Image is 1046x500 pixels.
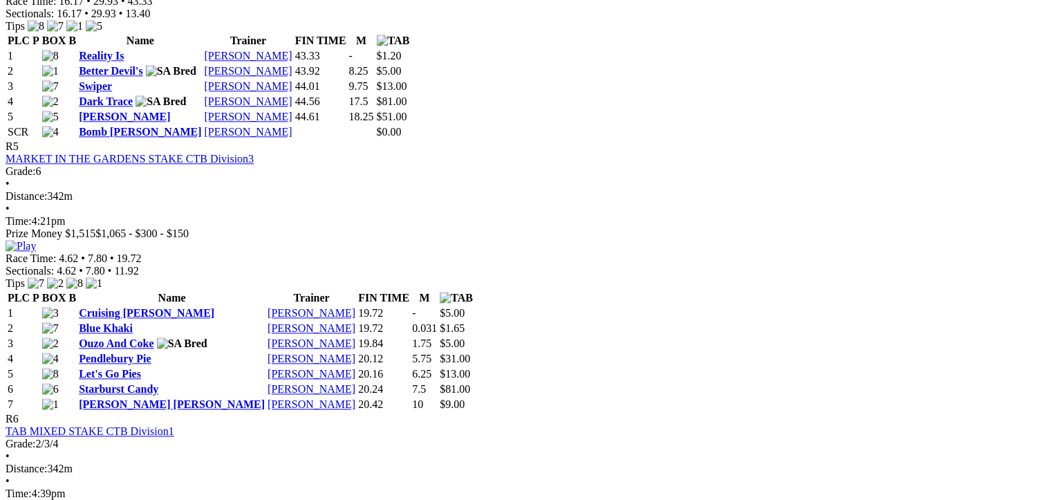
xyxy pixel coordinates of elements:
span: R5 [6,140,19,152]
a: Cruising [PERSON_NAME] [79,307,214,319]
div: Prize Money $1,515 [6,228,1040,240]
td: 5 [7,110,40,124]
span: 11.92 [114,265,138,277]
span: $5.00 [377,65,402,77]
text: 1.75 [412,337,431,349]
td: 7 [7,398,40,411]
a: Swiper [79,80,112,92]
a: [PERSON_NAME] [268,383,355,395]
span: B [68,292,76,304]
div: 4:39pm [6,488,1040,500]
td: 2 [7,322,40,335]
a: [PERSON_NAME] [204,50,292,62]
span: 13.40 [125,8,150,19]
span: $1,065 - $300 - $150 [95,228,189,239]
text: 17.5 [349,95,368,107]
span: $51.00 [377,111,407,122]
td: 19.72 [357,306,410,320]
img: 5 [42,111,59,123]
span: 16.17 [57,8,82,19]
text: 10 [412,398,423,410]
span: • [79,265,83,277]
img: SA Bred [157,337,207,350]
img: 5 [86,20,102,33]
img: TAB [377,35,410,47]
span: Sectionals: [6,8,54,19]
th: FIN TIME [357,291,410,305]
text: 6.25 [412,368,431,380]
td: 19.84 [357,337,410,351]
a: [PERSON_NAME] [268,398,355,410]
a: [PERSON_NAME] [268,322,355,334]
span: • [6,450,10,462]
text: 7.5 [412,383,426,395]
td: 19.72 [357,322,410,335]
span: • [6,203,10,214]
th: Trainer [203,34,292,48]
span: $9.00 [440,398,465,410]
span: Tips [6,20,25,32]
img: 7 [42,322,59,335]
a: [PERSON_NAME] [268,353,355,364]
th: M [411,291,438,305]
span: PLC [8,35,30,46]
td: 6 [7,382,40,396]
span: • [110,252,114,264]
a: Let's Go Pies [79,368,141,380]
img: 4 [42,126,59,138]
div: 4:21pm [6,215,1040,228]
img: 2 [42,95,59,108]
img: SA Bred [136,95,186,108]
span: PLC [8,292,30,304]
img: 6 [42,383,59,396]
img: 8 [28,20,44,33]
a: Bomb [PERSON_NAME] [79,126,201,138]
span: Distance: [6,463,47,474]
text: - [349,50,353,62]
div: 342m [6,190,1040,203]
span: Grade: [6,165,36,177]
span: B [68,35,76,46]
a: [PERSON_NAME] [204,126,292,138]
th: M [348,34,375,48]
img: 1 [86,277,102,290]
td: 20.12 [357,352,410,366]
text: 5.75 [412,353,431,364]
a: TAB MIXED STAKE CTB Division1 [6,425,174,437]
span: BOX [42,35,66,46]
span: Time: [6,488,32,499]
a: [PERSON_NAME] [PERSON_NAME] [79,398,265,410]
div: 2/3/4 [6,438,1040,450]
div: 342m [6,463,1040,475]
span: BOX [42,292,66,304]
span: $1.20 [377,50,402,62]
td: 20.24 [357,382,410,396]
img: SA Bred [146,65,196,77]
span: • [81,252,85,264]
img: 8 [66,277,83,290]
th: Name [78,34,202,48]
span: Sectionals: [6,265,54,277]
a: Blue Khaki [79,322,133,334]
img: 2 [42,337,59,350]
span: Race Time: [6,252,56,264]
a: Ouzo And Coke [79,337,153,349]
img: 7 [47,20,64,33]
td: 43.33 [295,49,347,63]
span: $13.00 [377,80,407,92]
span: • [119,8,123,19]
a: [PERSON_NAME] [204,95,292,107]
span: • [108,265,112,277]
span: $31.00 [440,353,470,364]
a: Reality Is [79,50,124,62]
td: 2 [7,64,40,78]
span: 7.80 [86,265,105,277]
span: P [32,292,39,304]
span: 7.80 [88,252,107,264]
th: Name [78,291,265,305]
span: Time: [6,215,32,227]
td: 5 [7,367,40,381]
td: 3 [7,80,40,93]
img: 7 [42,80,59,93]
td: 4 [7,352,40,366]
